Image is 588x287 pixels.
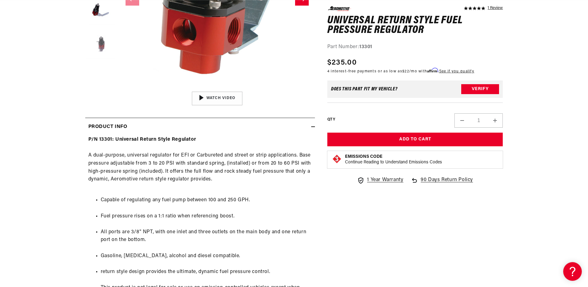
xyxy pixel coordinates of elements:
li: All ports are 3/8" NPT, with one inlet and three outlets on the main body and one return port on ... [101,228,312,244]
a: 90 Days Return Policy [411,176,473,190]
button: Verify [461,84,499,94]
img: Emissions code [332,154,342,164]
p: Continue Reading to Understand Emissions Codes [345,160,442,165]
p: 4 interest-free payments or as low as /mo with . [327,68,474,74]
button: Load image 5 in gallery view [85,29,116,60]
li: return style design provides the ultimate, dynamic fuel pressure control. [101,268,312,276]
li: Gasoline, [MEDICAL_DATA], alcohol and diesel compatible. [101,252,312,260]
span: $235.00 [327,57,357,68]
li: Fuel pressure rises on a 1:1 ratio when referencing boost. [101,212,312,221]
button: Emissions CodeContinue Reading to Understand Emissions Codes [345,154,442,165]
h1: Universal Return Style Fuel Pressure Regulator [327,16,503,35]
label: QTY [327,117,335,122]
strong: 13301 [359,44,372,49]
a: 1 reviews [488,6,503,11]
button: Add to Cart [327,133,503,147]
summary: Product Info [85,118,315,136]
h2: Product Info [88,123,127,131]
strong: Emissions Code [345,154,382,159]
span: $22 [402,70,409,73]
span: Affirm [427,68,438,73]
a: See if you qualify - Learn more about Affirm Financing (opens in modal) [439,70,474,73]
a: 1 Year Warranty [357,176,403,184]
span: 1 Year Warranty [367,176,403,184]
li: Capable of regulating any fuel pump between 100 and 250 GPH. [101,196,312,204]
span: 90 Days Return Policy [421,176,473,190]
div: Part Number: [327,43,503,51]
div: Does This part fit My vehicle? [331,87,398,92]
strong: P/N 13301: Universal Return Style Regulator [88,137,196,142]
